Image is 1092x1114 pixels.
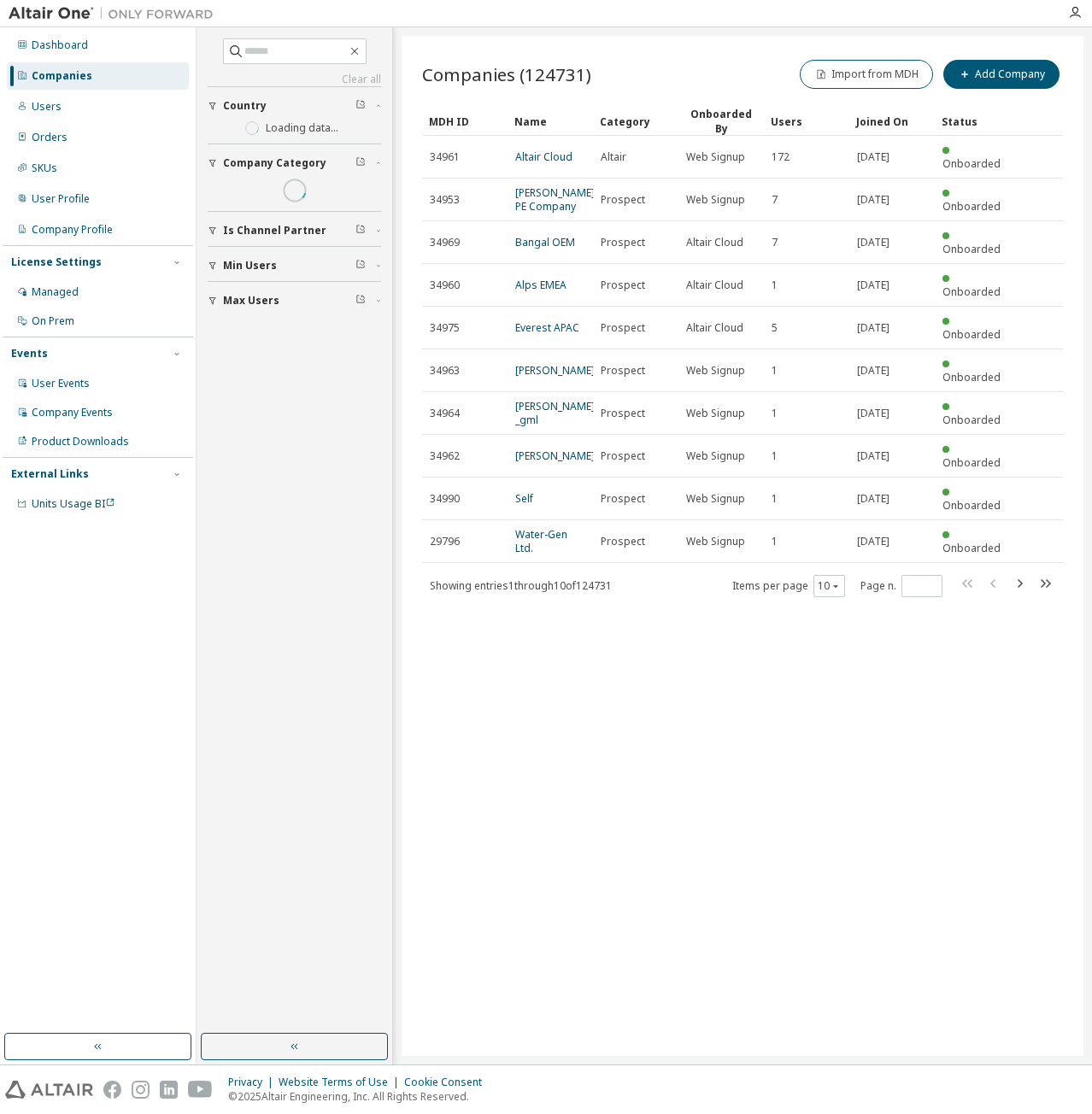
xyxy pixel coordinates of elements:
[601,150,626,164] span: Altair
[857,364,889,378] span: [DATE]
[772,150,790,164] span: 172
[515,527,567,555] a: Water-Gen Ltd.
[223,224,326,237] span: Is Channel Partner
[857,236,889,249] span: [DATE]
[515,449,595,463] a: [PERSON_NAME]
[32,131,68,144] div: Orders
[857,321,889,335] span: [DATE]
[772,535,778,548] span: 1
[857,492,889,506] span: [DATE]
[11,255,102,269] div: License Settings
[515,399,595,427] a: [PERSON_NAME] _gml
[601,492,645,506] span: Prospect
[430,193,460,207] span: 34953
[32,406,113,419] div: Company Events
[856,108,928,135] div: Joined On
[32,496,115,511] span: Units Usage BI
[404,1076,492,1089] div: Cookie Consent
[600,108,672,135] div: Category
[9,5,222,22] img: Altair One
[430,150,460,164] span: 34961
[32,161,57,175] div: SKUs
[942,541,1001,555] span: Onboarded
[188,1081,213,1099] img: youtube.svg
[772,492,778,506] span: 1
[515,363,595,378] a: [PERSON_NAME]
[223,156,326,170] span: Company Category
[515,235,575,249] a: Bangal OEM
[355,99,366,113] span: Clear filter
[686,236,743,249] span: Altair Cloud
[772,407,778,420] span: 1
[266,121,338,135] label: Loading data...
[857,193,889,207] span: [DATE]
[942,108,1013,135] div: Status
[942,156,1001,171] span: Onboarded
[355,224,366,237] span: Clear filter
[430,535,460,548] span: 29796
[422,62,591,86] span: Companies (124731)
[355,294,366,308] span: Clear filter
[732,575,845,597] span: Items per page
[772,321,778,335] span: 5
[857,407,889,420] span: [DATE]
[515,185,595,214] a: [PERSON_NAME] PE Company
[771,108,842,135] div: Users
[686,407,745,420] span: Web Signup
[208,87,381,125] button: Country
[860,575,942,597] span: Page n.
[430,449,460,463] span: 34962
[430,278,460,292] span: 34960
[686,150,745,164] span: Web Signup
[223,99,267,113] span: Country
[942,370,1001,384] span: Onboarded
[279,1076,404,1089] div: Website Terms of Use
[942,242,1001,256] span: Onboarded
[942,327,1001,342] span: Onboarded
[208,73,381,86] a: Clear all
[32,100,62,114] div: Users
[685,107,757,136] div: Onboarded By
[228,1089,492,1104] p: © 2025 Altair Engineering, Inc. All Rights Reserved.
[772,449,778,463] span: 1
[430,578,612,593] span: Showing entries 1 through 10 of 124731
[686,193,745,207] span: Web Signup
[800,60,933,89] button: Import from MDH
[223,294,279,308] span: Max Users
[515,278,567,292] a: Alps EMEA
[515,320,579,335] a: Everest APAC
[223,259,277,273] span: Min Users
[686,321,743,335] span: Altair Cloud
[942,284,1001,299] span: Onboarded
[857,150,889,164] span: [DATE]
[429,108,501,135] div: MDH ID
[772,236,778,249] span: 7
[686,492,745,506] span: Web Signup
[132,1081,150,1099] img: instagram.svg
[857,535,889,548] span: [DATE]
[32,38,88,52] div: Dashboard
[430,492,460,506] span: 34990
[430,236,460,249] span: 34969
[601,407,645,420] span: Prospect
[430,321,460,335] span: 34975
[601,278,645,292] span: Prospect
[228,1076,279,1089] div: Privacy
[942,199,1001,214] span: Onboarded
[942,498,1001,513] span: Onboarded
[208,247,381,284] button: Min Users
[942,455,1001,470] span: Onboarded
[601,193,645,207] span: Prospect
[601,535,645,548] span: Prospect
[818,579,841,593] button: 10
[208,282,381,320] button: Max Users
[601,364,645,378] span: Prospect
[686,364,745,378] span: Web Signup
[32,69,92,83] div: Companies
[515,150,572,164] a: Altair Cloud
[355,156,366,170] span: Clear filter
[515,491,533,506] a: Self
[601,449,645,463] span: Prospect
[32,435,129,449] div: Product Downloads
[601,321,645,335] span: Prospect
